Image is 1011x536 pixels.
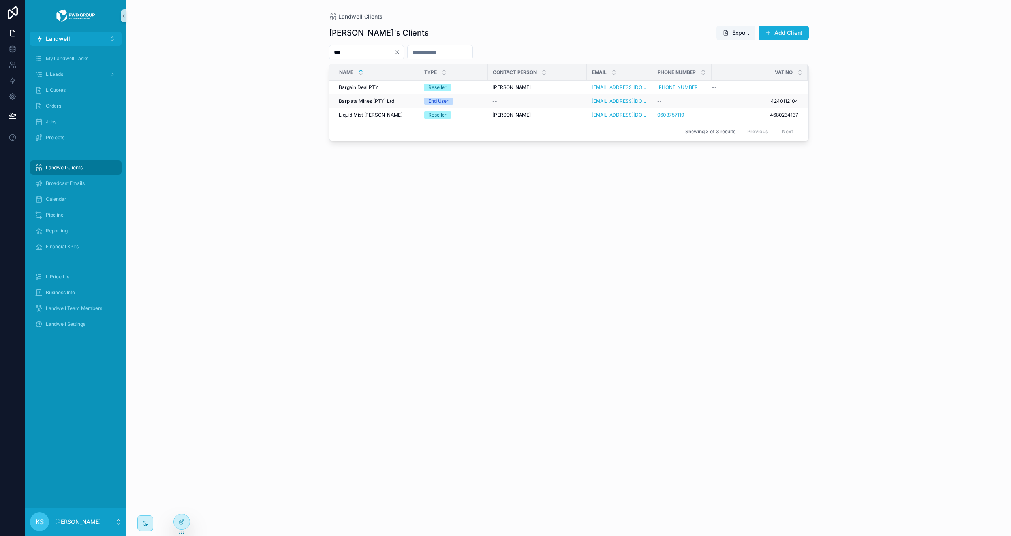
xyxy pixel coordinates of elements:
[685,128,735,135] span: Showing 3 of 3 results
[657,84,699,91] a: [PHONE_NUMBER]
[46,243,79,250] span: Financial KPI's
[424,69,437,75] span: Type
[428,98,449,105] div: End User
[46,103,61,109] span: Orders
[46,164,83,171] span: Landwell Clients
[592,98,648,104] a: [EMAIL_ADDRESS][DOMAIN_NAME]
[30,285,122,300] a: Business Info
[657,98,662,104] span: --
[658,69,696,75] span: Phone Number
[592,84,648,91] a: [EMAIL_ADDRESS][DOMAIN_NAME]
[30,99,122,113] a: Orders
[30,32,122,46] button: Select Button
[424,111,483,119] a: Reseller
[657,98,707,104] a: --
[492,112,582,118] a: [PERSON_NAME]
[712,84,717,91] span: --
[46,134,64,141] span: Projects
[329,27,429,38] h1: [PERSON_NAME]'s Clients
[30,160,122,175] a: Landwell Clients
[428,84,447,91] div: Reseller
[339,112,402,118] span: Liquid Mist [PERSON_NAME]
[339,84,378,91] span: Bargain Deal PTY
[30,83,122,97] a: L Quotes
[25,46,126,342] div: scrollable content
[424,84,483,91] a: Reseller
[30,115,122,129] a: Jobs
[492,98,497,104] span: --
[329,13,383,21] a: Landwell Clients
[46,274,71,280] span: L Price List
[46,289,75,296] span: Business Info
[55,518,101,526] p: [PERSON_NAME]
[492,112,531,118] span: [PERSON_NAME]
[46,196,66,202] span: Calendar
[592,112,648,118] a: [EMAIL_ADDRESS][DOMAIN_NAME]
[46,228,68,234] span: Reporting
[424,98,483,105] a: End User
[46,305,102,311] span: Landwell Team Members
[339,84,414,91] a: Bargain Deal PTY
[46,119,56,125] span: Jobs
[716,26,755,40] button: Export
[30,224,122,238] a: Reporting
[30,317,122,331] a: Landwell Settings
[712,84,798,91] a: --
[46,55,88,62] span: My Landwell Tasks
[338,13,383,21] span: Landwell Clients
[492,84,531,91] span: [PERSON_NAME]
[775,69,793,75] span: VAT No
[46,87,66,93] span: L Quotes
[712,98,798,104] a: 4240112104
[492,84,582,91] a: [PERSON_NAME]
[428,111,447,119] div: Reseller
[339,69,353,75] span: Name
[493,69,537,75] span: Contact Person
[339,98,414,104] a: Barplats Mines (PTY) Ltd
[46,212,64,218] span: Pipeline
[30,208,122,222] a: Pipeline
[30,67,122,81] a: L Leads
[30,130,122,145] a: Projects
[712,112,798,118] a: 4680234137
[46,180,85,187] span: Broadcast Emails
[30,301,122,315] a: Landwell Team Members
[30,270,122,284] a: L Price List
[759,26,809,40] button: Add Client
[339,112,414,118] a: Liquid Mist [PERSON_NAME]
[592,69,607,75] span: Email
[492,98,582,104] a: --
[30,176,122,191] a: Broadcast Emails
[46,321,85,327] span: Landwell Settings
[30,240,122,254] a: Financial KPI's
[36,517,44,527] span: KS
[30,192,122,206] a: Calendar
[46,35,70,43] span: Landwell
[394,49,404,55] button: Clear
[657,112,707,118] a: 0603757119
[339,98,394,104] span: Barplats Mines (PTY) Ltd
[46,71,63,77] span: L Leads
[56,9,96,22] img: App logo
[30,51,122,66] a: My Landwell Tasks
[657,84,707,91] a: [PHONE_NUMBER]
[657,112,684,118] a: 0603757119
